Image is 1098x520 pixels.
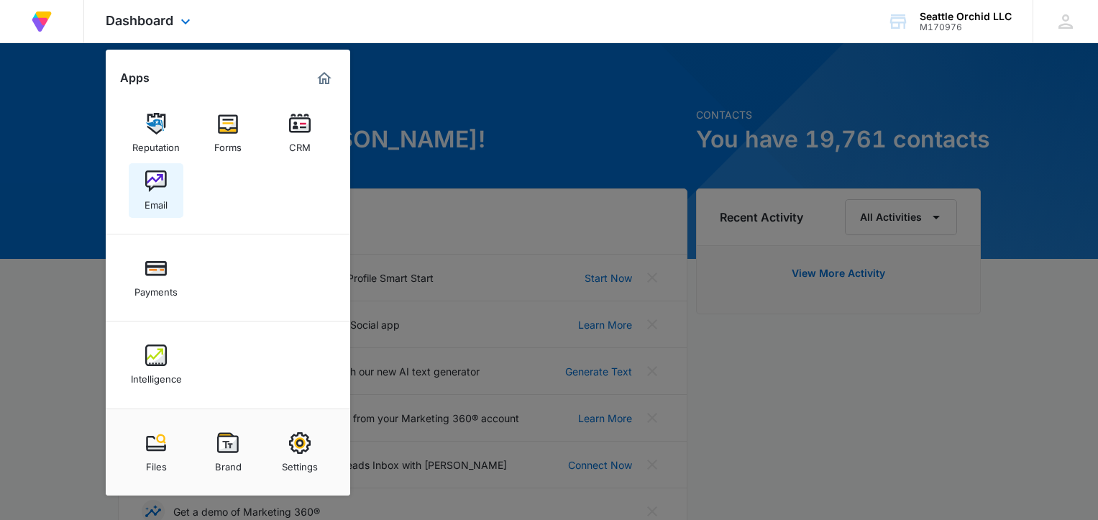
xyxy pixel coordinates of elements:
div: Forms [214,134,242,153]
a: Files [129,425,183,480]
a: Intelligence [129,337,183,392]
h2: Apps [120,71,150,85]
div: Settings [282,454,318,473]
div: account name [920,11,1012,22]
div: Payments [134,279,178,298]
div: Intelligence [131,366,182,385]
img: Volusion [29,9,55,35]
span: Dashboard [106,13,173,28]
div: Brand [215,454,242,473]
a: Settings [273,425,327,480]
div: CRM [289,134,311,153]
a: Payments [129,250,183,305]
div: account id [920,22,1012,32]
a: Marketing 360® Dashboard [313,67,336,90]
div: Reputation [132,134,180,153]
a: Email [129,163,183,218]
div: Files [146,454,167,473]
a: Forms [201,106,255,160]
div: Email [145,192,168,211]
a: CRM [273,106,327,160]
a: Reputation [129,106,183,160]
a: Brand [201,425,255,480]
